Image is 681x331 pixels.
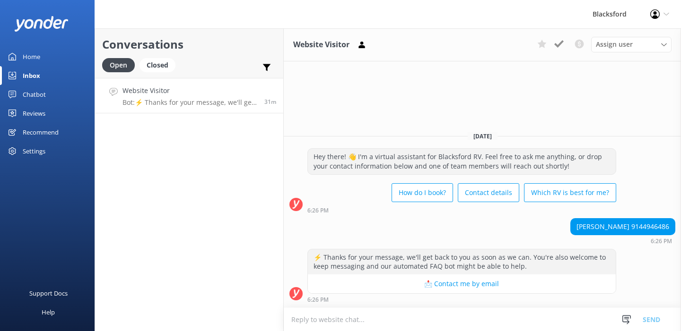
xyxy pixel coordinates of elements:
div: Support Docs [29,284,68,303]
a: Closed [140,59,180,70]
div: Hey there! 👋 I'm a virtual assistant for Blacksford RV. Feel free to ask me anything, or drop you... [308,149,616,174]
p: Bot: ⚡ Thanks for your message, we'll get back to you as soon as we can. You're also welcome to k... [122,98,257,107]
div: Inbox [23,66,40,85]
div: Home [23,47,40,66]
span: Assign user [596,39,633,50]
div: Sep 29 2025 06:26pm (UTC -06:00) America/Chihuahua [307,296,616,303]
strong: 6:26 PM [651,238,672,244]
div: ⚡ Thanks for your message, we'll get back to you as soon as we can. You're also welcome to keep m... [308,249,616,274]
span: Sep 29 2025 06:26pm (UTC -06:00) America/Chihuahua [264,98,276,106]
strong: 6:26 PM [307,297,329,303]
a: Open [102,59,140,70]
h3: Website Visitor [293,39,349,51]
div: [PERSON_NAME] 9144946486 [571,219,675,235]
div: Reviews [23,104,45,123]
div: Closed [140,58,175,72]
button: How do I book? [392,183,453,202]
h2: Conversations [102,35,276,53]
img: yonder-white-logo.png [14,16,69,32]
div: Help [42,303,55,322]
button: 📩 Contact me by email [308,274,616,293]
span: [DATE] [468,132,498,140]
div: Settings [23,142,45,161]
button: Contact details [458,183,519,202]
div: Sep 29 2025 06:26pm (UTC -06:00) America/Chihuahua [307,207,616,213]
div: Open [102,58,135,72]
strong: 6:26 PM [307,208,329,213]
div: Chatbot [23,85,46,104]
div: Assign User [591,37,672,52]
a: Website VisitorBot:⚡ Thanks for your message, we'll get back to you as soon as we can. You're als... [95,78,283,113]
div: Sep 29 2025 06:26pm (UTC -06:00) America/Chihuahua [570,238,675,244]
div: Recommend [23,123,59,142]
h4: Website Visitor [122,85,257,96]
button: Which RV is best for me? [524,183,616,202]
